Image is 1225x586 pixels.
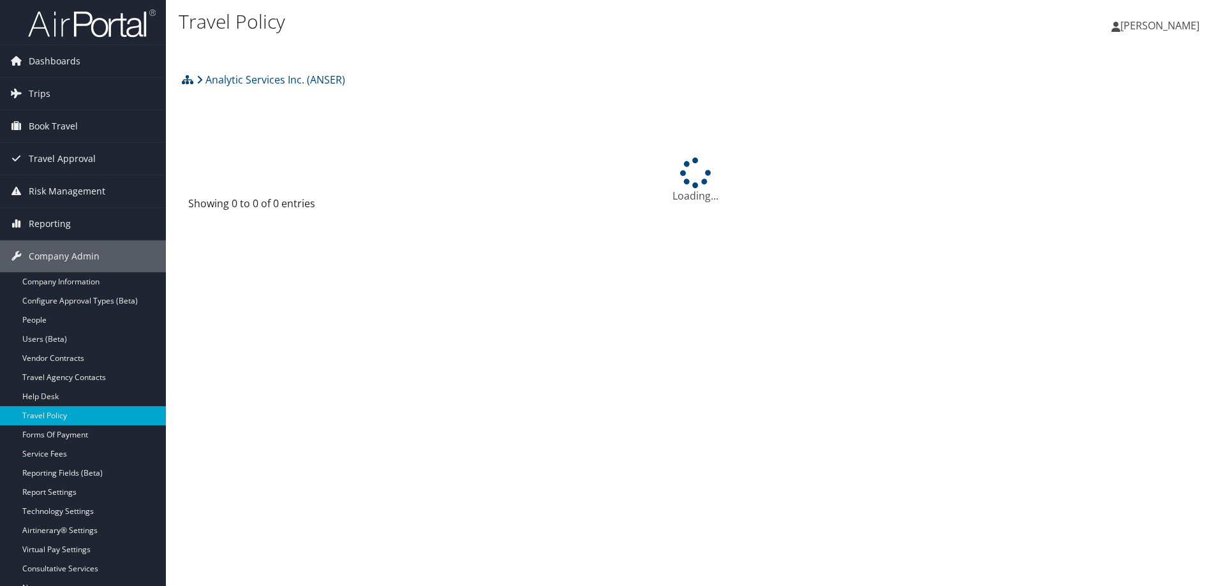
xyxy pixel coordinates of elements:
a: Analytic Services Inc. (ANSER) [197,67,345,92]
span: Travel Approval [29,143,96,175]
span: Company Admin [29,240,100,272]
span: Reporting [29,208,71,240]
div: Loading... [179,157,1212,203]
span: [PERSON_NAME] [1120,18,1199,33]
div: Showing 0 to 0 of 0 entries [188,196,427,217]
span: Risk Management [29,175,105,207]
span: Dashboards [29,45,80,77]
h1: Travel Policy [179,8,868,35]
span: Book Travel [29,110,78,142]
span: Trips [29,78,50,110]
a: [PERSON_NAME] [1111,6,1212,45]
img: airportal-logo.png [28,8,156,38]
